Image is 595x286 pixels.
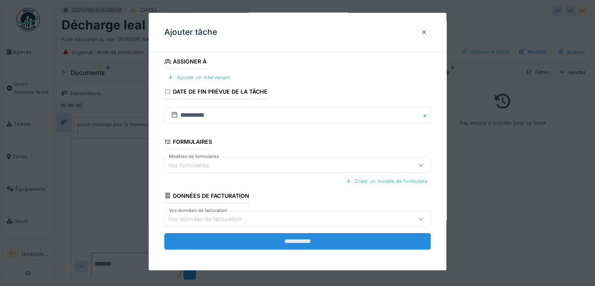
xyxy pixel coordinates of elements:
label: Modèles de formulaires [167,153,221,160]
div: Assigner à [164,56,207,69]
h3: Ajouter tâche [164,27,217,37]
div: Date de fin prévue de la tâche [164,86,268,99]
label: Vos données de facturation [167,207,229,214]
div: Formulaires [164,136,212,149]
button: Close [422,107,431,123]
div: Créer un modèle de formulaire [342,176,431,186]
div: Vos formulaires [168,161,220,169]
div: Données de facturation [164,190,249,203]
div: Vos données de facturation [168,215,253,223]
div: Ajouter un intervenant [164,72,233,83]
